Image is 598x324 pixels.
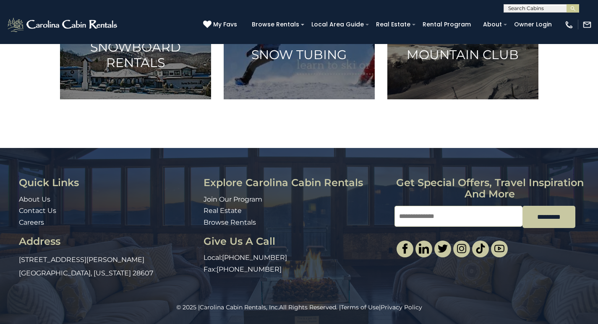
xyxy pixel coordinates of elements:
img: twitter-single.svg [438,244,448,254]
img: facebook-single.svg [400,244,410,254]
a: Terms of Use [341,303,379,311]
a: Contact Us [19,207,56,215]
img: linkedin-single.svg [419,244,429,254]
h3: Address [19,236,197,247]
a: Real Estate [372,18,415,31]
a: Browse Rentals [248,18,303,31]
h3: Give Us A Call [204,236,388,247]
span: © 2025 | [176,303,279,311]
a: Owner Login [510,18,556,31]
p: Local: [204,253,388,263]
span: My Favs [213,20,237,29]
img: phone-regular-white.png [564,20,574,29]
h3: Explore Carolina Cabin Rentals [204,177,388,188]
h3: Get special offers, travel inspiration and more [394,177,585,200]
a: About [479,18,506,31]
p: Fax: [204,265,388,275]
h3: The Beech Mountain Club [398,31,528,62]
h3: Ski Resorts and Snow Tubing [234,31,364,62]
a: Join Our Program [204,195,262,203]
a: Careers [19,218,44,226]
a: Browse Rentals [204,218,256,226]
p: [STREET_ADDRESS][PERSON_NAME] [GEOGRAPHIC_DATA], [US_STATE] 28607 [19,253,197,280]
h3: Quick Links [19,177,197,188]
img: mail-regular-white.png [582,20,592,29]
a: Carolina Cabin Rentals, Inc. [200,303,279,311]
a: [PHONE_NUMBER] [222,254,287,262]
a: Local Area Guide [307,18,368,31]
a: [PHONE_NUMBER] [217,265,282,273]
a: Rental Program [418,18,475,31]
a: About Us [19,195,50,203]
a: Real Estate [204,207,242,215]
img: youtube-light.svg [494,244,504,254]
img: tiktok.svg [475,244,486,254]
h3: Ski and Snowboard Rentals [71,24,201,70]
p: All Rights Reserved. | | [19,303,579,311]
img: White-1-2.png [6,16,120,33]
a: Privacy Policy [381,303,422,311]
img: instagram-single.svg [457,244,467,254]
a: My Favs [203,20,239,29]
